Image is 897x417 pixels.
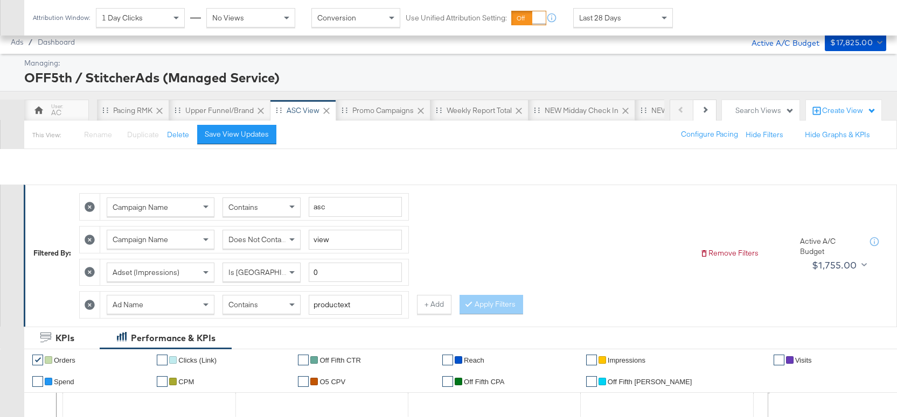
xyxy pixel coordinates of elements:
[24,68,884,87] div: OFF5th / StitcherAds (Managed Service)
[113,235,168,244] span: Campaign Name
[32,14,91,22] div: Attribution Window:
[319,356,360,364] span: Off Fifth CTR
[197,125,276,144] button: Save View Updates
[812,257,857,273] div: $1,755.00
[167,130,189,140] button: Delete
[641,107,646,113] div: Drag to reorder tab
[808,257,869,274] button: $1,755.00
[309,295,402,315] input: Enter a search term
[127,130,159,139] span: Duplicate
[38,38,75,46] a: Dashboard
[740,34,819,50] div: Active A/C Budget
[746,130,783,140] button: Hide Filters
[23,38,38,46] span: /
[157,376,168,387] a: ✔
[319,378,345,386] span: O5 CPV
[113,105,152,116] div: Pacing RMK
[32,355,43,365] a: ✔
[54,378,74,386] span: Spend
[579,13,621,23] span: Last 28 Days
[102,107,108,113] div: Drag to reorder tab
[352,105,414,116] div: Promo Campaigns
[113,267,179,277] span: Adset (Impressions)
[342,107,347,113] div: Drag to reorder tab
[700,248,759,258] button: Remove Filters
[113,202,168,212] span: Campaign Name
[309,197,402,217] input: Enter a search term
[464,378,504,386] span: off fifth CPA
[442,376,453,387] a: ✔
[447,105,512,116] div: Weekly Report Total
[735,105,794,116] div: Search Views
[32,131,61,139] div: This View:
[795,356,812,364] span: Visits
[185,105,254,116] div: Upper Funnel/Brand
[464,356,484,364] span: Reach
[608,378,692,386] span: Off Fifth [PERSON_NAME]
[298,376,309,387] a: ✔
[298,355,309,365] a: ✔
[608,356,645,364] span: Impressions
[805,130,870,140] button: Hide Graphs & KPIs
[825,34,886,51] button: $17,825.00
[800,236,859,256] div: Active A/C Budget
[417,295,451,314] button: + Add
[586,376,597,387] a: ✔
[228,202,258,212] span: Contains
[830,36,873,50] div: $17,825.00
[84,130,112,139] span: Rename
[436,107,442,113] div: Drag to reorder tab
[442,355,453,365] a: ✔
[228,267,311,277] span: Is [GEOGRAPHIC_DATA]
[673,125,746,144] button: Configure Pacing
[178,378,194,386] span: CPM
[175,107,180,113] div: Drag to reorder tab
[24,58,884,68] div: Managing:
[774,355,784,365] a: ✔
[51,108,61,118] div: AC
[228,235,287,244] span: Does Not Contain
[586,355,597,365] a: ✔
[32,376,43,387] a: ✔
[102,13,143,23] span: 1 Day Clicks
[205,129,269,139] div: Save View Updates
[113,300,143,309] span: Ad Name
[309,263,402,282] input: Enter a number
[534,107,540,113] div: Drag to reorder tab
[212,13,244,23] span: No Views
[131,332,215,344] div: Performance & KPIs
[651,105,730,116] div: NEW O5 Weekly Report
[822,105,876,116] div: Create View
[309,230,402,250] input: Enter a search term
[178,356,217,364] span: Clicks (Link)
[287,105,319,116] div: ASC View
[157,355,168,365] a: ✔
[406,13,507,23] label: Use Unified Attribution Setting:
[55,332,74,344] div: KPIs
[228,300,258,309] span: Contains
[54,356,75,364] span: Orders
[276,107,282,113] div: Drag to reorder tab
[11,38,23,46] span: Ads
[545,105,618,116] div: NEW Midday Check In
[317,13,356,23] span: Conversion
[33,248,71,258] div: Filtered By:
